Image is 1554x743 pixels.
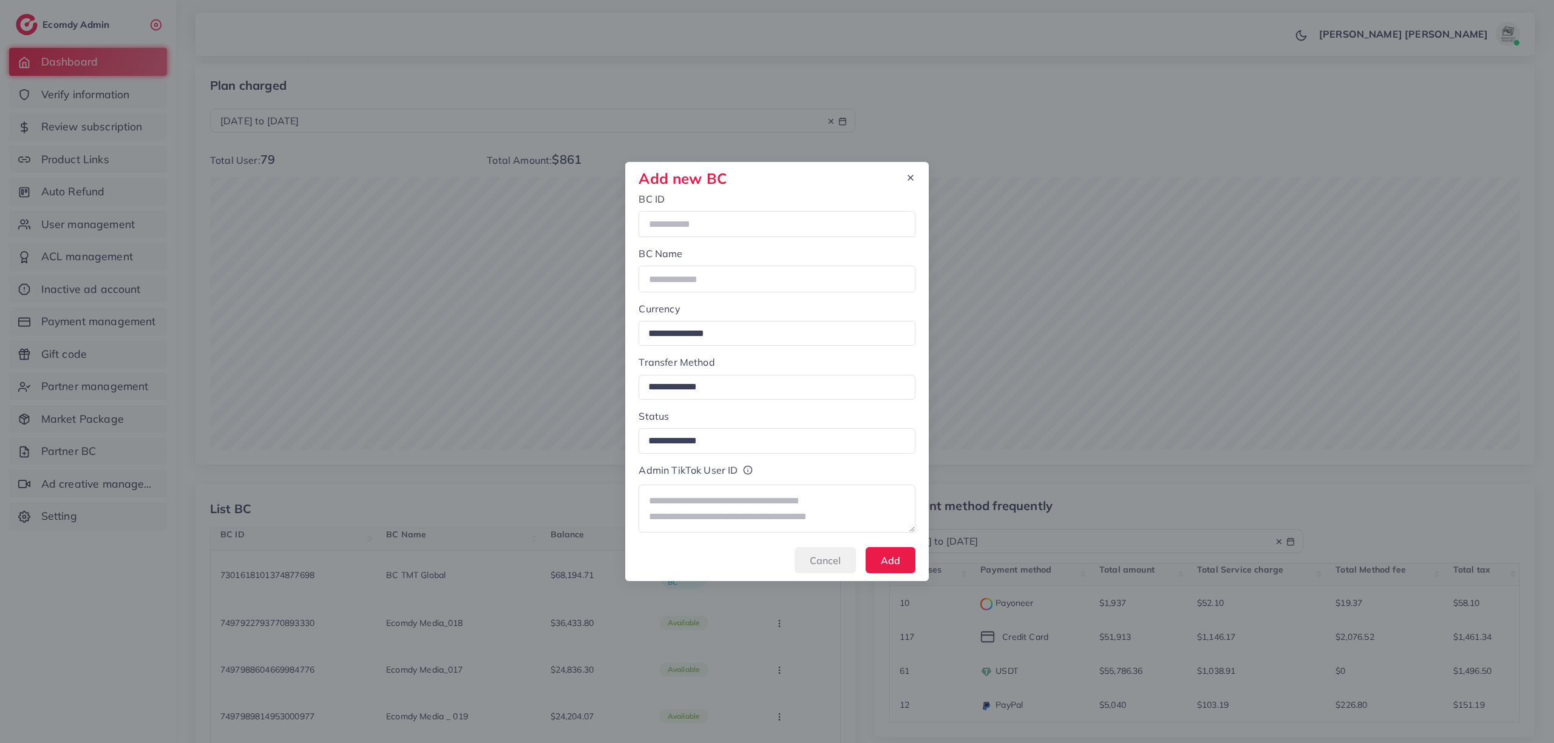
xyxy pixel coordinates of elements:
[866,547,915,573] button: Add
[795,547,856,573] button: Cancel
[639,170,727,187] h3: Add new BC
[639,247,915,266] legend: BC Name
[639,355,915,374] legend: Transfer Method
[639,428,915,453] div: Search for option
[644,432,899,451] input: Search for option
[644,378,899,397] input: Search for option
[644,324,899,343] input: Search for option
[639,375,915,400] div: Search for option
[639,302,915,321] legend: Currency
[639,463,915,477] label: Admin TikTok User ID
[639,321,915,346] div: Search for option
[881,554,900,566] span: Add
[639,192,915,211] legend: BC ID
[639,409,915,428] legend: Status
